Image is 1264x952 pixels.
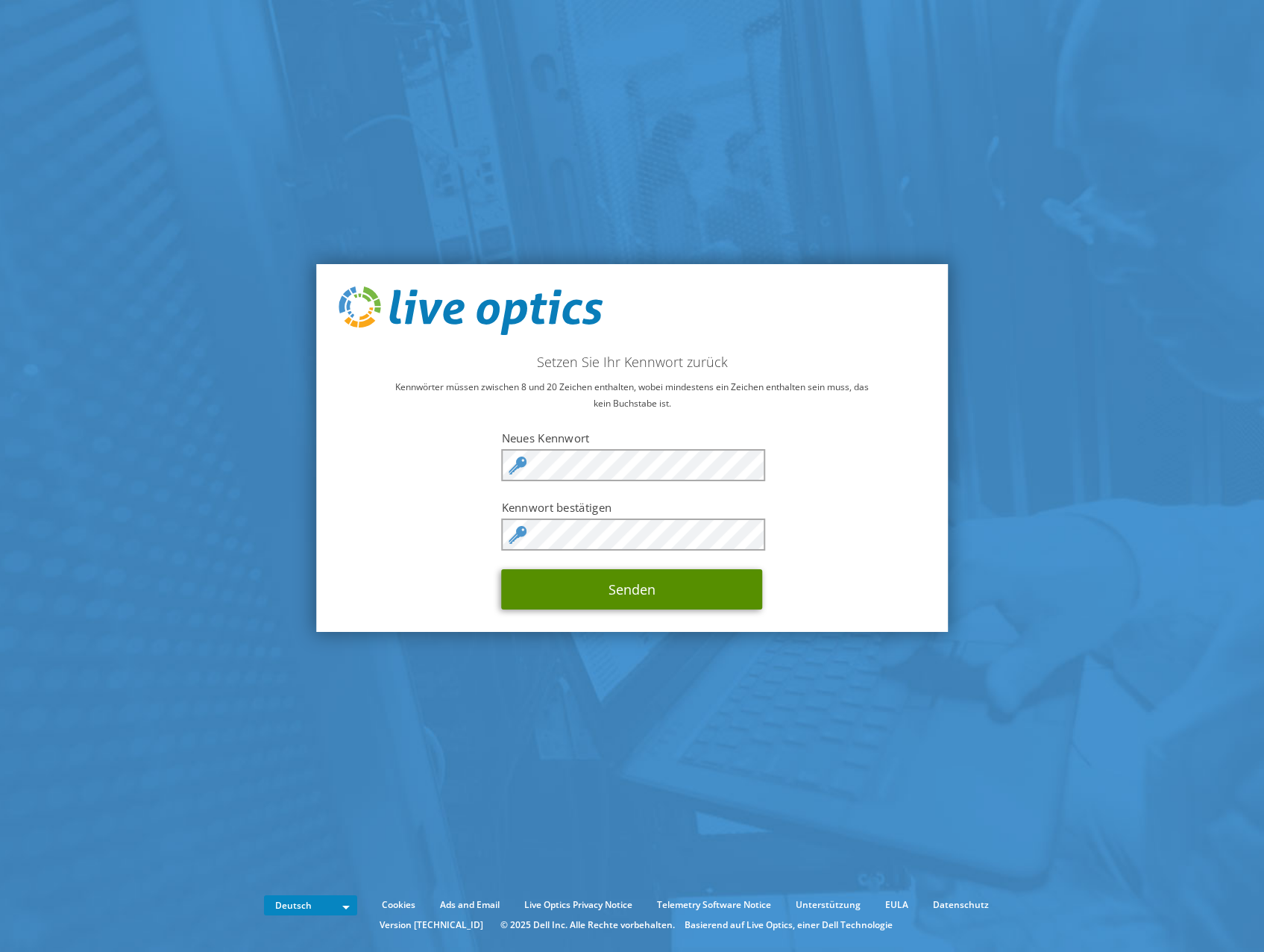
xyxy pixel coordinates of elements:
a: Datenschutz [922,897,1000,913]
h2: Setzen Sie Ihr Kennwort zurück [339,354,926,370]
li: © 2025 Dell Inc. Alle Rechte vorbehalten. [493,917,682,933]
button: Senden [502,569,763,610]
li: Basierend auf Live Optics, einer Dell Technologie [685,917,893,933]
li: Version [TECHNICAL_ID] [372,917,491,933]
a: EULA [874,897,919,913]
a: Live Optics Privacy Notice [513,897,644,913]
a: Ads and Email [429,897,511,913]
a: Unterstützung [785,897,872,913]
img: live_optics_svg.svg [339,286,603,336]
label: Kennwort bestätigen [502,500,763,515]
p: Kennwörter müssen zwischen 8 und 20 Zeichen enthalten, wobei mindestens ein Zeichen enthalten sei... [339,379,926,412]
a: Telemetry Software Notice [646,897,782,913]
label: Neues Kennwort [502,430,763,445]
a: Cookies [371,897,427,913]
